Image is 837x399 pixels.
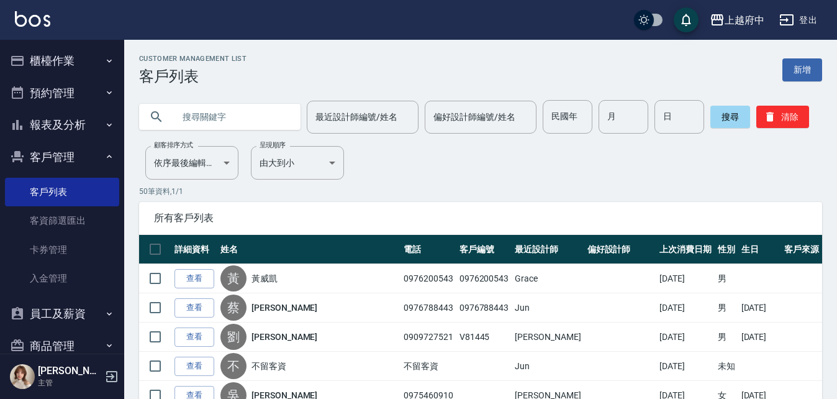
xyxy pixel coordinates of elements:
[171,235,217,264] th: 詳細資料
[756,106,809,128] button: 清除
[656,352,715,381] td: [DATE]
[456,264,512,293] td: 0976200543
[251,301,317,314] a: [PERSON_NAME]
[251,331,317,343] a: [PERSON_NAME]
[174,357,214,376] a: 查看
[220,353,247,379] div: 不
[5,178,119,206] a: 客戶列表
[725,12,764,28] div: 上越府中
[15,11,50,27] img: Logo
[38,365,101,377] h5: [PERSON_NAME]
[5,77,119,109] button: 預約管理
[5,206,119,235] a: 客資篩選匯出
[220,295,247,321] div: 蔡
[251,146,344,180] div: 由大到小
[512,323,584,352] td: [PERSON_NAME]
[584,235,656,264] th: 偏好設計師
[145,146,238,180] div: 依序最後編輯時間
[139,68,247,85] h3: 客戶列表
[512,235,584,264] th: 最近設計師
[656,293,715,323] td: [DATE]
[174,269,214,288] a: 查看
[10,364,35,389] img: Person
[456,323,512,352] td: V81445
[220,265,247,291] div: 黃
[512,352,584,381] td: Jun
[5,298,119,330] button: 員工及薪資
[400,235,456,264] th: 電話
[782,58,822,81] a: 新增
[715,352,738,381] td: 未知
[400,323,456,352] td: 0909727521
[154,212,807,224] span: 所有客戶列表
[400,293,456,323] td: 0976788443
[5,264,119,293] a: 入金管理
[656,323,715,352] td: [DATE]
[5,141,119,173] button: 客戶管理
[220,324,247,350] div: 劉
[5,236,119,264] a: 卡券管理
[5,45,119,77] button: 櫃檯作業
[656,235,715,264] th: 上次消費日期
[715,323,738,352] td: 男
[774,9,822,32] button: 登出
[38,377,101,388] p: 主管
[656,264,715,293] td: [DATE]
[781,235,822,264] th: 客戶來源
[217,235,400,264] th: 姓名
[5,330,119,362] button: 商品管理
[512,293,584,323] td: Jun
[174,298,214,318] a: 查看
[715,264,738,293] td: 男
[154,140,193,150] label: 顧客排序方式
[174,100,291,134] input: 搜尋關鍵字
[260,140,286,150] label: 呈現順序
[400,352,456,381] td: 不留客資
[512,264,584,293] td: Grace
[456,235,512,264] th: 客戶編號
[139,55,247,63] h2: Customer Management List
[715,293,738,323] td: 男
[674,7,699,32] button: save
[738,293,782,323] td: [DATE]
[139,186,822,197] p: 50 筆資料, 1 / 1
[251,272,278,285] a: 黃威凱
[738,323,782,352] td: [DATE]
[174,328,214,347] a: 查看
[738,235,782,264] th: 生日
[5,109,119,141] button: 報表及分析
[710,106,750,128] button: 搜尋
[251,360,286,372] a: 不留客資
[400,264,456,293] td: 0976200543
[715,235,738,264] th: 性別
[705,7,769,33] button: 上越府中
[456,293,512,323] td: 0976788443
